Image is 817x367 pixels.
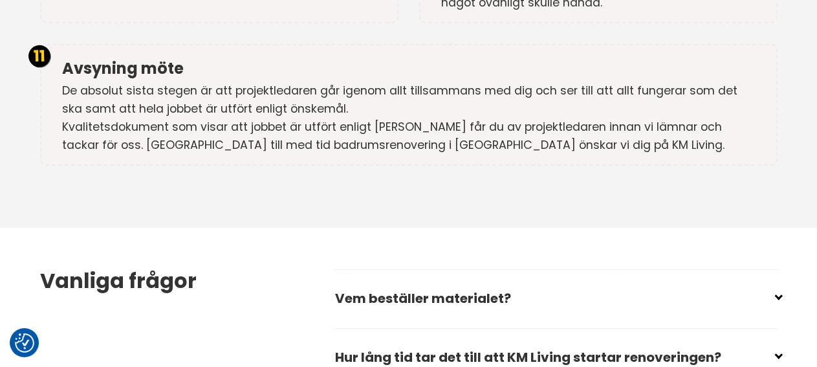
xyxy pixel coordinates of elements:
img: Revisit consent button [15,333,34,353]
p: De absolut sista stegen är att projektledaren går igenom allt tillsammans med dig och ser till at... [62,82,756,154]
h2: Vem beställer materialet? [335,282,778,326]
button: Samtyckesinställningar [15,333,34,353]
div: Avsyning möte [62,56,756,82]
